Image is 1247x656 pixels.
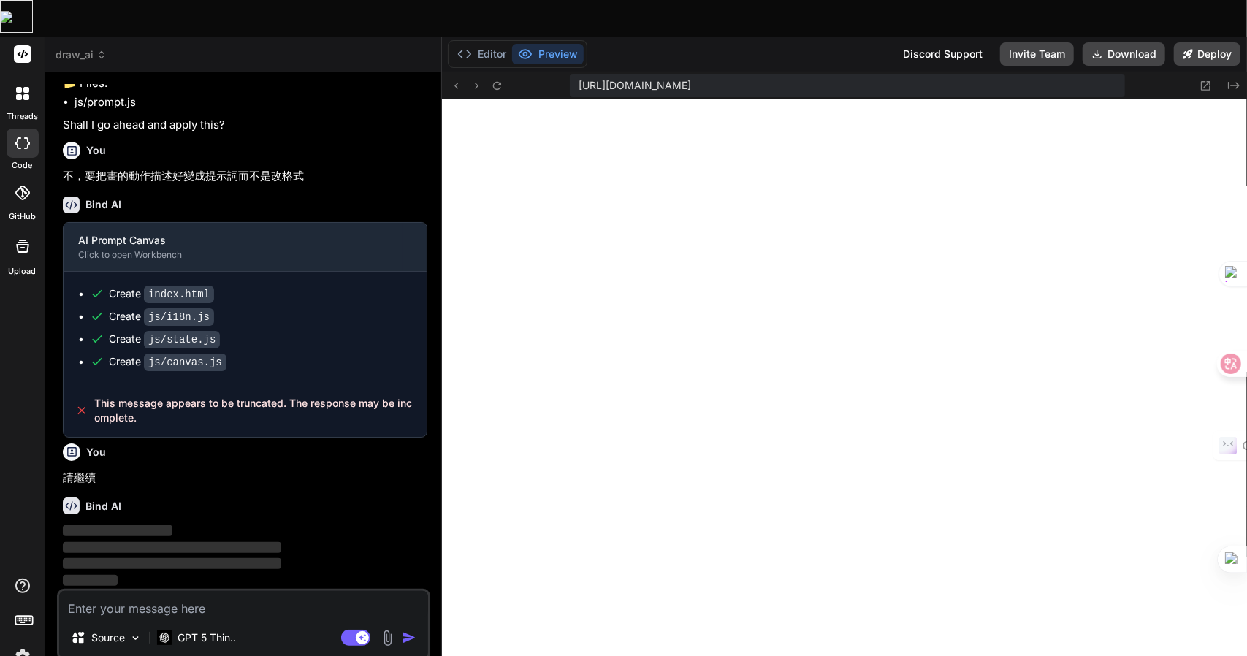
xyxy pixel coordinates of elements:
[63,558,281,569] span: ‌
[157,630,172,644] img: GPT 5 Thinking High
[579,78,691,93] span: [URL][DOMAIN_NAME]
[85,499,121,514] h6: Bind AI
[144,308,214,326] code: js/i18n.js
[109,354,226,370] div: Create
[63,168,427,185] p: 不，要把畫的動作描述好變成提示詞而不是改格式
[78,233,388,248] div: AI Prompt Canvas
[1174,42,1240,66] button: Deploy
[85,197,121,212] h6: Bind AI
[94,396,415,425] span: This message appears to be truncated. The response may be incomplete.
[63,470,427,487] p: 請繼續
[9,265,37,278] label: Upload
[178,630,236,645] p: GPT 5 Thin..
[63,117,427,134] p: Shall I go ahead and apply this?
[86,445,106,459] h6: You
[63,542,281,553] span: ‌
[56,47,107,62] span: draw_ai
[451,44,512,64] button: Editor
[7,110,38,123] label: threads
[1083,42,1165,66] button: Download
[144,331,220,348] code: js/state.js
[91,630,125,645] p: Source
[9,210,36,223] label: GitHub
[12,159,33,172] label: code
[63,575,118,586] span: ‌
[109,309,214,324] div: Create
[512,44,584,64] button: Preview
[379,630,396,647] img: attachment
[109,286,214,302] div: Create
[894,42,991,66] div: Discord Support
[1000,42,1074,66] button: Invite Team
[129,632,142,644] img: Pick Models
[86,143,106,158] h6: You
[109,332,220,347] div: Create
[144,286,214,303] code: index.html
[78,249,388,261] div: Click to open Workbench
[144,354,226,371] code: js/canvas.js
[64,223,403,271] button: AI Prompt CanvasClick to open Workbench
[75,94,427,111] li: js/prompt.js
[402,630,416,645] img: icon
[63,525,172,536] span: ‌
